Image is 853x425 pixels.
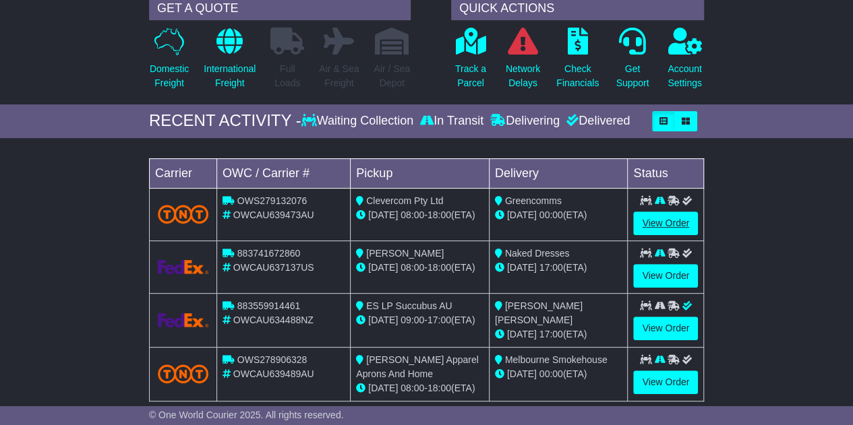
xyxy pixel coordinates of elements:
[505,27,541,98] a: NetworkDelays
[366,248,444,259] span: [PERSON_NAME]
[401,383,424,393] span: 08:00
[633,264,698,288] a: View Order
[204,62,256,90] p: International Freight
[203,27,256,98] a: InternationalFreight
[233,368,314,379] span: OWCAU639489AU
[149,410,344,420] span: © One World Courier 2025. All rights reserved.
[356,381,483,395] div: - (ETA)
[505,248,570,259] span: Naked Dresses
[301,114,417,129] div: Waiting Collection
[356,261,483,275] div: - (ETA)
[495,261,622,275] div: (ETA)
[563,114,630,129] div: Delivered
[539,262,563,273] span: 17:00
[615,27,649,98] a: GetSupport
[233,262,314,273] span: OWCAU637137US
[487,114,563,129] div: Delivering
[539,209,563,220] span: 00:00
[495,367,622,381] div: (ETA)
[374,62,410,90] p: Air / Sea Depot
[368,262,398,273] span: [DATE]
[428,209,451,220] span: 18:00
[368,383,398,393] span: [DATE]
[233,315,314,325] span: OWCAU634488NZ
[356,313,483,327] div: - (ETA)
[319,62,359,90] p: Air & Sea Freight
[401,209,424,220] span: 08:00
[149,27,189,98] a: DomesticFreight
[270,62,304,90] p: Full Loads
[158,364,208,383] img: TNT_Domestic.png
[628,158,704,188] td: Status
[489,158,628,188] td: Delivery
[233,209,314,220] span: OWCAU639473AU
[149,111,301,131] div: RECENT ACTIVITY -
[668,62,702,90] p: Account Settings
[507,368,537,379] span: [DATE]
[417,114,487,129] div: In Transit
[506,62,540,90] p: Network Delays
[428,262,451,273] span: 18:00
[507,262,537,273] span: [DATE]
[237,195,307,206] span: OWS279132076
[495,208,622,222] div: (ETA)
[507,209,537,220] span: [DATE]
[505,354,608,365] span: Melbourne Smokehouse
[158,313,208,327] img: FedEx.png
[633,211,698,235] a: View Order
[633,370,698,394] a: View Order
[366,300,452,311] span: ES LP Succubus AU
[667,27,703,98] a: AccountSettings
[556,62,599,90] p: Check Financials
[158,260,208,274] img: FedEx.png
[454,27,487,98] a: Track aParcel
[539,368,563,379] span: 00:00
[428,383,451,393] span: 18:00
[539,329,563,339] span: 17:00
[556,27,599,98] a: CheckFinancials
[428,315,451,325] span: 17:00
[351,158,490,188] td: Pickup
[401,262,424,273] span: 08:00
[216,158,350,188] td: OWC / Carrier #
[495,327,622,341] div: (ETA)
[356,354,478,379] span: [PERSON_NAME] Apparel Aprons And Home
[237,300,300,311] span: 883559914461
[237,354,307,365] span: OWS278906328
[633,317,698,340] a: View Order
[149,158,216,188] td: Carrier
[158,205,208,223] img: TNT_Domestic.png
[368,209,398,220] span: [DATE]
[356,208,483,222] div: - (ETA)
[368,315,398,325] span: [DATE]
[507,329,537,339] span: [DATE]
[505,195,562,206] span: Greencomms
[616,62,649,90] p: Get Support
[150,62,189,90] p: Domestic Freight
[495,300,583,325] span: [PERSON_NAME] [PERSON_NAME]
[455,62,486,90] p: Track a Parcel
[237,248,300,259] span: 883741672860
[401,315,424,325] span: 09:00
[366,195,443,206] span: Clevercom Pty Ltd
